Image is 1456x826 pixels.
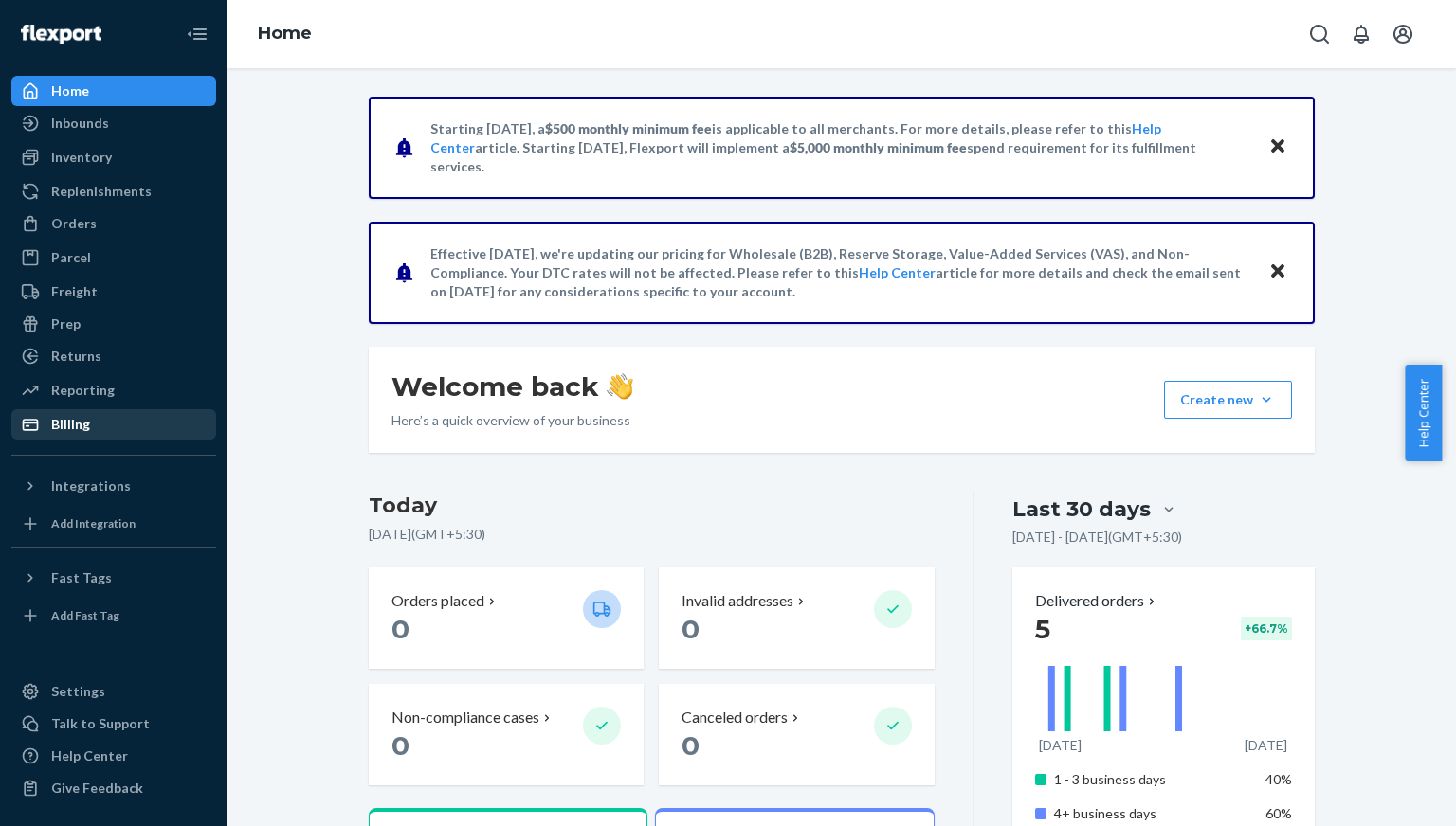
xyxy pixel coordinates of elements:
a: Talk to Support [11,709,216,739]
span: 40% [1265,771,1292,787]
h1: Welcome back [391,369,633,404]
p: Canceled orders [682,707,788,728]
button: Non-compliance cases 0 [369,684,644,785]
a: Help Center [859,264,936,280]
button: Give Feedback [11,773,216,803]
div: Integrations [51,476,131,495]
button: Orders placed 0 [369,567,644,669]
button: Canceled orders 0 [659,684,934,785]
div: Replenishments [51,182,152,201]
div: Give Feedback [51,779,143,798]
p: [DATE] ( GMT+5:30 ) [369,525,935,544]
p: Here’s a quick overview of your business [391,411,633,430]
a: Settings [11,676,216,707]
p: 1 - 3 business days [1054,770,1241,789]
span: 0 [682,613,700,645]
img: Flexport logo [21,25,101,44]
a: Inbounds [11,108,216,138]
div: Fast Tags [51,568,112,587]
a: Prep [11,309,216,339]
a: Returns [11,341,216,371]
div: Orders [51,214,97,233]
a: Home [258,23,312,44]
a: Reporting [11,375,216,405]
div: Settings [51,682,105,701]
div: Add Fast Tag [51,607,119,623]
p: Invalid addresses [682,590,793,612]
button: Open account menu [1384,15,1422,53]
a: Add Integration [11,509,216,539]
p: Orders placed [391,590,484,612]
p: [DATE] - [DATE] ( GMT+5:30 ) [1012,528,1182,547]
button: Open notifications [1342,15,1380,53]
p: Starting [DATE], a is applicable to all merchants. For more details, please refer to this article... [430,119,1250,176]
p: 4+ business days [1054,804,1241,823]
a: Home [11,76,216,106]
div: Talk to Support [51,714,150,733]
div: + 66.7 % [1241,617,1292,640]
a: Inventory [11,142,216,172]
div: Inventory [51,148,112,167]
button: Close [1265,259,1290,286]
button: Integrations [11,471,216,501]
button: Close Navigation [178,15,216,53]
div: Parcel [51,248,91,267]
div: Reporting [51,381,115,400]
div: Returns [51,347,101,366]
a: Orders [11,208,216,239]
a: Parcel [11,242,216,273]
ol: breadcrumbs [243,7,327,62]
button: Fast Tags [11,563,216,593]
p: Non-compliance cases [391,707,539,728]
p: [DATE] [1245,736,1287,755]
span: 0 [391,729,409,762]
button: Help Center [1405,365,1442,461]
img: hand-wave emoji [607,373,633,400]
span: 60% [1265,805,1292,821]
span: 0 [391,613,409,645]
span: $500 monthly minimum fee [545,120,712,136]
a: Add Fast Tag [11,601,216,631]
span: 5 [1035,613,1050,645]
div: Inbounds [51,114,109,133]
a: Help Center [11,741,216,771]
span: $5,000 monthly minimum fee [790,139,967,155]
div: Add Integration [51,515,136,531]
a: Replenishments [11,176,216,206]
div: Freight [51,282,98,301]
div: Billing [51,415,90,434]
a: Billing [11,409,216,440]
div: Home [51,81,89,100]
button: Open Search Box [1301,15,1338,53]
div: Prep [51,314,81,333]
div: Last 30 days [1012,494,1151,524]
h3: Today [369,491,935,521]
div: Help Center [51,746,128,765]
button: Invalid addresses 0 [659,567,934,669]
button: Create new [1164,381,1292,419]
a: Freight [11,277,216,307]
button: Close [1265,134,1290,161]
p: Effective [DATE], we're updating our pricing for Wholesale (B2B), Reserve Storage, Value-Added Se... [430,244,1250,301]
p: [DATE] [1039,736,1082,755]
span: 0 [682,729,700,762]
button: Delivered orders [1035,590,1159,612]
